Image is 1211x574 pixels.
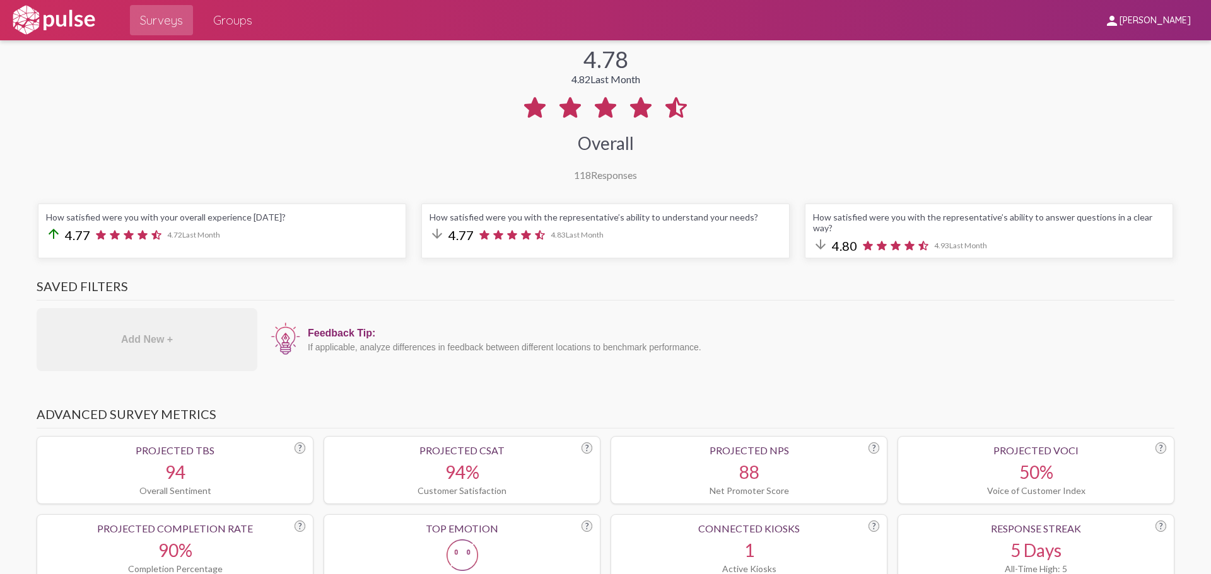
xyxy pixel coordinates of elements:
[906,485,1166,496] div: Voice of Customer Index
[430,226,445,241] mat-icon: arrow_downward
[430,212,781,222] div: How satisfied were you with the representative’s ability to understand your needs?
[37,406,1174,428] h3: Advanced Survey Metrics
[869,520,879,532] div: ?
[295,520,305,532] div: ?
[906,461,1166,483] div: 50%
[45,485,305,496] div: Overall Sentiment
[203,5,262,35] a: Groups
[813,212,1165,233] div: How satisfied were you with the representative’s ability to answer questions in a clear way?
[934,241,987,250] span: 4.93
[46,226,61,241] mat-icon: arrow_upward
[571,73,640,85] div: 4.82
[906,522,1166,534] div: Response Streak
[906,539,1166,561] div: 5 Days
[332,444,592,456] div: Projected CSAT
[140,9,183,32] span: Surveys
[448,227,474,243] span: 4.77
[619,522,879,534] div: Connected Kiosks
[582,520,592,532] div: ?
[45,539,305,561] div: 90%
[308,342,1168,352] div: If applicable, analyze differences in feedback between different locations to benchmark performance.
[332,461,592,483] div: 94%
[65,227,90,243] span: 4.77
[619,461,879,483] div: 88
[1104,13,1120,28] mat-icon: person
[590,73,640,85] span: Last Month
[1094,8,1201,32] button: [PERSON_NAME]
[619,563,879,574] div: Active Kiosks
[10,4,97,36] img: white-logo.svg
[45,461,305,483] div: 94
[869,442,879,454] div: ?
[295,442,305,454] div: ?
[1155,442,1166,454] div: ?
[566,230,604,239] span: Last Month
[45,563,305,574] div: Completion Percentage
[45,522,305,534] div: Projected Completion Rate
[619,444,879,456] div: Projected NPS
[906,444,1166,456] div: Projected VoCI
[37,308,257,371] div: Add New +
[619,485,879,496] div: Net Promoter Score
[949,241,987,250] span: Last Month
[46,212,398,222] div: How satisfied were you with your overall experience [DATE]?
[574,169,637,181] div: Responses
[1120,15,1191,26] span: [PERSON_NAME]
[906,563,1166,574] div: All-Time High: 5
[332,522,592,534] div: Top Emotion
[182,230,220,239] span: Last Month
[37,278,1174,301] h3: Saved Filters
[583,45,628,73] div: 4.78
[619,539,879,561] div: 1
[551,230,604,239] span: 4.83
[578,132,634,154] div: Overall
[447,539,478,571] img: Unknown
[582,442,592,454] div: ?
[1155,520,1166,532] div: ?
[832,238,857,253] span: 4.80
[270,321,301,357] img: icon12.png
[130,5,193,35] a: Surveys
[308,328,1168,339] div: Feedback Tip:
[167,230,220,239] span: 4.72
[332,485,592,496] div: Customer Satisfaction
[574,169,591,181] span: 118
[813,237,828,252] mat-icon: arrow_downward
[45,444,305,456] div: Projected TBS
[213,9,252,32] span: Groups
